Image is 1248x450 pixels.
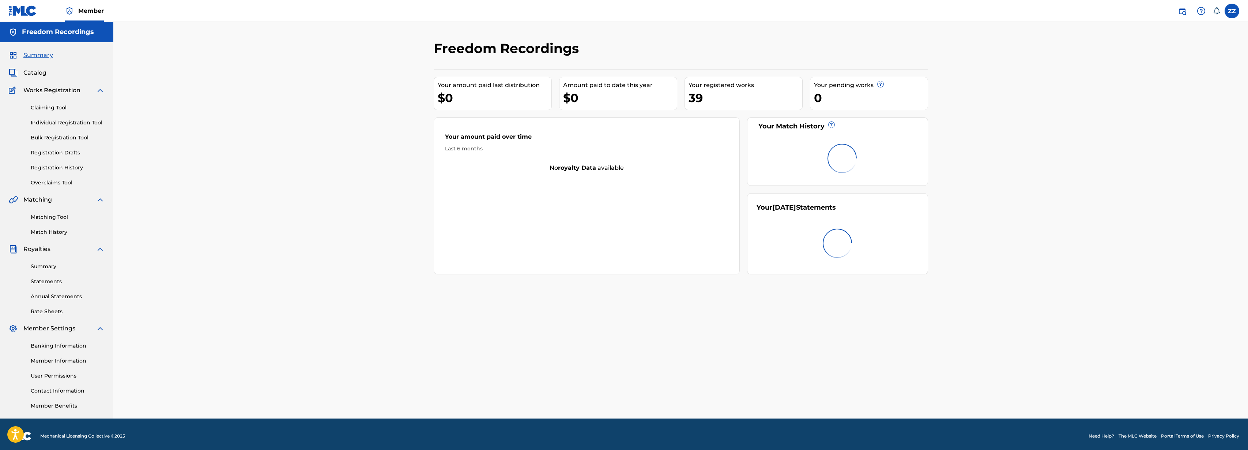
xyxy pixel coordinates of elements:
[9,28,18,37] img: Accounts
[689,90,802,106] div: 39
[31,308,105,315] a: Rate Sheets
[1225,4,1239,18] div: User Menu
[23,51,53,60] span: Summary
[434,164,740,172] div: No available
[9,5,37,16] img: MLC Logo
[31,372,105,380] a: User Permissions
[31,134,105,142] a: Bulk Registration Tool
[445,132,729,145] div: Your amount paid over time
[23,245,50,254] span: Royalties
[23,68,46,77] span: Catalog
[9,51,18,60] img: Summary
[40,433,125,439] span: Mechanical Licensing Collective © 2025
[22,28,94,36] h5: Freedom Recordings
[1175,4,1189,18] a: Public Search
[829,122,834,128] span: ?
[31,228,105,236] a: Match History
[31,357,105,365] a: Member Information
[9,245,18,254] img: Royalties
[438,81,551,90] div: Your amount paid last distribution
[9,68,18,77] img: Catalog
[563,90,677,106] div: $0
[31,179,105,187] a: Overclaims Tool
[31,387,105,395] a: Contact Information
[757,121,919,131] div: Your Match History
[31,293,105,300] a: Annual Statements
[31,342,105,350] a: Banking Information
[65,7,74,15] img: Top Rightsholder
[823,229,852,258] img: preloader
[689,81,802,90] div: Your registered works
[96,195,105,204] img: expand
[96,324,105,333] img: expand
[9,68,46,77] a: CatalogCatalog
[9,86,18,95] img: Works Registration
[23,324,75,333] span: Member Settings
[878,81,883,87] span: ?
[9,51,53,60] a: SummarySummary
[31,213,105,221] a: Matching Tool
[31,119,105,127] a: Individual Registration Tool
[1178,7,1187,15] img: search
[1197,7,1206,15] img: help
[827,144,857,173] img: preloader
[772,203,796,211] span: [DATE]
[1208,433,1239,439] a: Privacy Policy
[31,278,105,285] a: Statements
[96,245,105,254] img: expand
[96,86,105,95] img: expand
[434,40,582,57] h2: Freedom Recordings
[31,402,105,410] a: Member Benefits
[23,86,80,95] span: Works Registration
[31,149,105,157] a: Registration Drafts
[814,81,928,90] div: Your pending works
[558,164,596,171] strong: royalty data
[23,195,52,204] span: Matching
[438,90,551,106] div: $0
[9,195,18,204] img: Matching
[563,81,677,90] div: Amount paid to date this year
[814,90,928,106] div: 0
[1089,433,1114,439] a: Need Help?
[445,145,729,153] div: Last 6 months
[31,263,105,270] a: Summary
[9,324,18,333] img: Member Settings
[31,104,105,112] a: Claiming Tool
[31,164,105,172] a: Registration History
[757,203,836,213] div: Your Statements
[1194,4,1209,18] div: Help
[78,7,104,15] span: Member
[1213,7,1220,15] div: Notifications
[1119,433,1157,439] a: The MLC Website
[1161,433,1204,439] a: Portal Terms of Use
